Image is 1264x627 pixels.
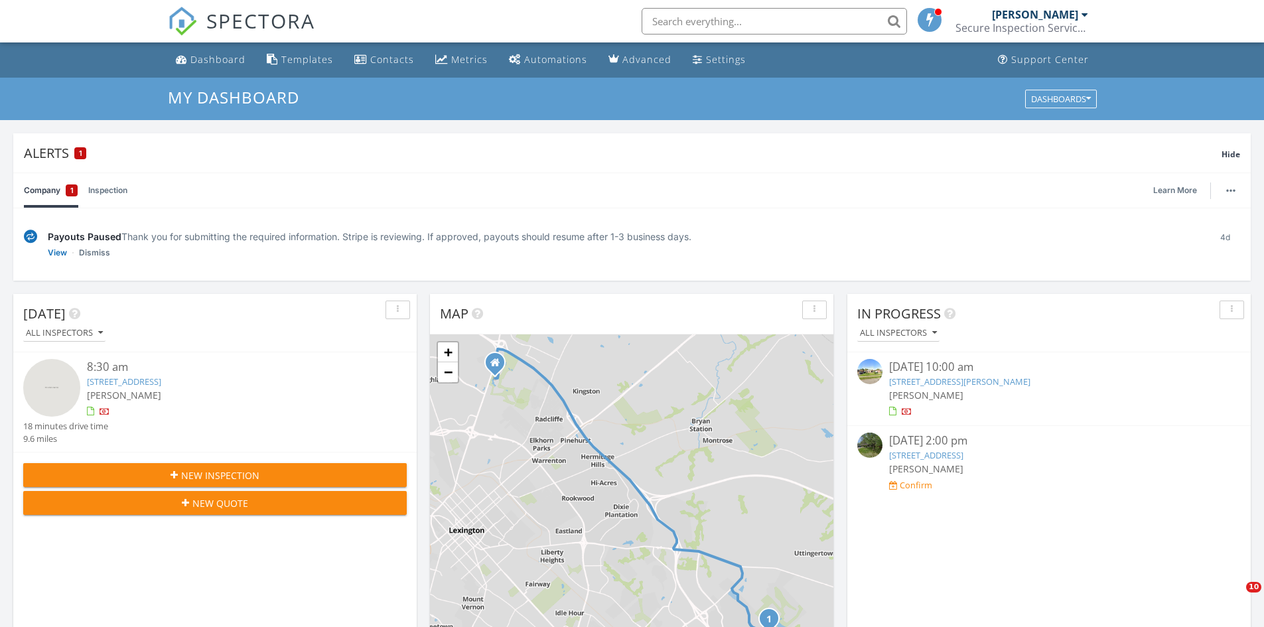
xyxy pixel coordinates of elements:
div: [DATE] 10:00 am [889,359,1209,376]
a: View [48,246,67,259]
span: New Inspection [181,468,259,482]
button: New Quote [23,491,407,515]
img: under-review-2fe708636b114a7f4b8d.svg [24,230,37,244]
a: [STREET_ADDRESS][PERSON_NAME] [889,376,1030,387]
span: [PERSON_NAME] [889,389,963,401]
span: New Quote [192,496,248,510]
a: Templates [261,48,338,72]
img: The Best Home Inspection Software - Spectora [168,7,197,36]
a: Automations (Basic) [504,48,593,72]
span: Payouts Paused [48,231,121,242]
div: 18 minutes drive time [23,420,108,433]
img: streetview [23,359,80,416]
div: Support Center [1011,53,1089,66]
div: Advanced [622,53,671,66]
div: Settings [706,53,746,66]
div: 4d [1210,230,1240,259]
div: Secure Inspection Services LLC [955,21,1088,35]
div: Automations [524,53,587,66]
div: 1733 Hemp Hill Dr, Lexington, KY 40509 [769,618,777,626]
div: 8:30 am [87,359,375,376]
div: Confirm [900,480,932,490]
button: All Inspectors [23,324,105,342]
div: Metrics [451,53,488,66]
button: All Inspectors [857,324,940,342]
a: Contacts [349,48,419,72]
span: My Dashboard [168,86,299,108]
a: [DATE] 10:00 am [STREET_ADDRESS][PERSON_NAME] [PERSON_NAME] [857,359,1241,418]
img: streetview [857,359,882,384]
a: 8:30 am [STREET_ADDRESS] [PERSON_NAME] 18 minutes drive time 9.6 miles [23,359,407,445]
div: 1673 Snow Goose Circle, Lexington KY 40511 [495,362,503,370]
div: Thank you for submitting the required information. Stripe is reviewing. If approved, payouts shou... [48,230,1200,244]
img: streetview [857,433,882,458]
i: 1 [766,615,772,624]
div: Alerts [24,144,1222,162]
span: [PERSON_NAME] [87,389,161,401]
a: Support Center [993,48,1094,72]
img: ellipsis-632cfdd7c38ec3a7d453.svg [1226,189,1235,192]
a: Learn More [1153,184,1205,197]
span: In Progress [857,305,941,322]
div: Dashboards [1031,94,1091,104]
div: All Inspectors [26,328,103,338]
span: 10 [1246,582,1261,592]
a: Dismiss [79,246,110,259]
a: Zoom out [438,362,458,382]
input: Search everything... [642,8,907,35]
button: New Inspection [23,463,407,487]
span: 1 [79,149,82,158]
iframe: Intercom live chat [1219,582,1251,614]
span: Map [440,305,468,322]
div: [PERSON_NAME] [992,8,1078,21]
div: Contacts [370,53,414,66]
a: Settings [687,48,751,72]
button: Dashboards [1025,90,1097,108]
a: Inspection [88,173,127,208]
div: 9.6 miles [23,433,108,445]
a: Advanced [603,48,677,72]
span: SPECTORA [206,7,315,35]
a: [STREET_ADDRESS] [889,449,963,461]
div: Dashboard [190,53,246,66]
div: All Inspectors [860,328,937,338]
a: [DATE] 2:00 pm [STREET_ADDRESS] [PERSON_NAME] Confirm [857,433,1241,492]
a: Metrics [430,48,493,72]
a: SPECTORA [168,18,315,46]
div: Templates [281,53,333,66]
span: 1 [70,184,74,197]
a: Zoom in [438,342,458,362]
a: [STREET_ADDRESS] [87,376,161,387]
span: Hide [1222,149,1240,160]
a: Confirm [889,479,932,492]
a: Company [24,173,78,208]
span: [PERSON_NAME] [889,462,963,475]
a: Dashboard [171,48,251,72]
span: [DATE] [23,305,66,322]
div: [DATE] 2:00 pm [889,433,1209,449]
